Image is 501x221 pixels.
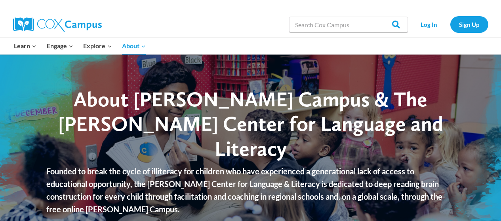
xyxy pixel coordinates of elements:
p: Founded to break the cycle of illiteracy for children who have experienced a generational lack of... [46,165,455,215]
span: Learn [14,41,36,51]
span: Explore [83,41,112,51]
a: Sign Up [450,16,488,32]
span: About [PERSON_NAME] Campus & The [PERSON_NAME] Center for Language and Literacy [58,87,443,161]
img: Cox Campus [13,17,102,32]
span: Engage [47,41,73,51]
nav: Secondary Navigation [412,16,488,32]
nav: Primary Navigation [9,38,151,54]
a: Log In [412,16,446,32]
span: About [122,41,146,51]
input: Search Cox Campus [289,17,408,32]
